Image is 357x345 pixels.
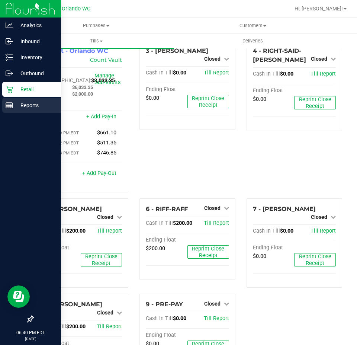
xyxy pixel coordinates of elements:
[85,253,118,266] span: Reprint Close Receipt
[18,22,174,29] span: Purchases
[18,18,174,33] a: Purchases
[146,205,188,213] span: 6 - RIFF-RAFF
[82,170,116,176] a: + Add Pay-Out
[311,228,336,234] a: Till Report
[311,56,327,62] span: Closed
[7,285,30,308] iframe: Resource center
[18,38,174,44] span: Tills
[81,253,122,266] button: Reprint Close Receipt
[97,130,116,136] span: $661.10
[253,71,280,77] span: Cash In Till
[6,102,13,109] inline-svg: Reports
[173,70,186,76] span: $0.00
[146,70,173,76] span: Cash In Till
[94,73,120,86] a: Manage Sub-Vaults
[311,71,336,77] a: Till Report
[204,205,221,211] span: Closed
[146,86,187,93] div: Ending Float
[204,56,221,62] span: Closed
[253,96,266,102] span: $0.00
[146,332,187,339] div: Ending Float
[204,70,229,76] a: Till Report
[253,205,316,213] span: 7 - [PERSON_NAME]
[253,87,295,94] div: Ending Float
[146,47,208,54] span: 3 - [PERSON_NAME]
[204,301,221,307] span: Closed
[311,214,327,220] span: Closed
[146,220,173,226] span: Cash In Till
[175,22,331,29] span: Customers
[232,38,273,44] span: Deliveries
[6,38,13,45] inline-svg: Inbound
[39,301,102,308] span: 8 - [PERSON_NAME]
[6,22,13,29] inline-svg: Analytics
[192,246,224,259] span: Reprint Close Receipt
[280,71,293,77] span: $0.00
[146,237,187,243] div: Ending Float
[204,220,229,226] a: Till Report
[13,21,58,30] p: Analytics
[90,57,122,63] a: Count Vault
[6,86,13,93] inline-svg: Retail
[3,329,58,336] p: 06:40 PM EDT
[294,253,336,266] button: Reprint Close Receipt
[204,315,229,322] a: Till Report
[39,47,108,54] span: 1 - Vault - Orlando WC
[91,77,115,84] span: $8,033.35
[294,96,336,109] button: Reprint Close Receipt
[6,54,13,61] inline-svg: Inventory
[6,70,13,77] inline-svg: Outbound
[97,323,122,330] a: Till Report
[72,84,93,90] span: $6,033.35
[295,6,343,12] span: Hi, [PERSON_NAME]!
[299,253,331,266] span: Reprint Close Receipt
[39,71,91,84] span: Cash In [GEOGRAPHIC_DATA]:
[97,214,113,220] span: Closed
[13,101,58,110] p: Reports
[3,336,58,342] p: [DATE]
[187,95,229,108] button: Reprint Close Receipt
[299,96,331,109] span: Reprint Close Receipt
[97,140,116,146] span: $511.35
[174,18,331,33] a: Customers
[39,205,102,213] span: 5 - [PERSON_NAME]
[253,228,280,234] span: Cash In Till
[13,69,58,78] p: Outbound
[146,95,159,101] span: $0.00
[253,253,266,259] span: $0.00
[13,53,58,62] p: Inventory
[66,323,86,330] span: $200.00
[97,228,122,234] a: Till Report
[97,310,113,316] span: Closed
[146,301,183,308] span: 9 - PRE-PAY
[62,6,90,12] span: Orlando WC
[173,220,192,226] span: $200.00
[253,245,295,251] div: Ending Float
[174,33,331,49] a: Deliveries
[66,228,86,234] span: $200.00
[280,228,293,234] span: $0.00
[13,37,58,46] p: Inbound
[192,95,224,108] span: Reprint Close Receipt
[173,315,186,322] span: $0.00
[187,245,229,259] button: Reprint Close Receipt
[146,315,173,322] span: Cash In Till
[146,245,165,252] span: $200.00
[86,114,116,120] a: + Add Pay-In
[97,150,116,156] span: $746.85
[18,33,174,49] a: Tills
[72,91,93,97] span: $2,000.00
[13,85,58,94] p: Retail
